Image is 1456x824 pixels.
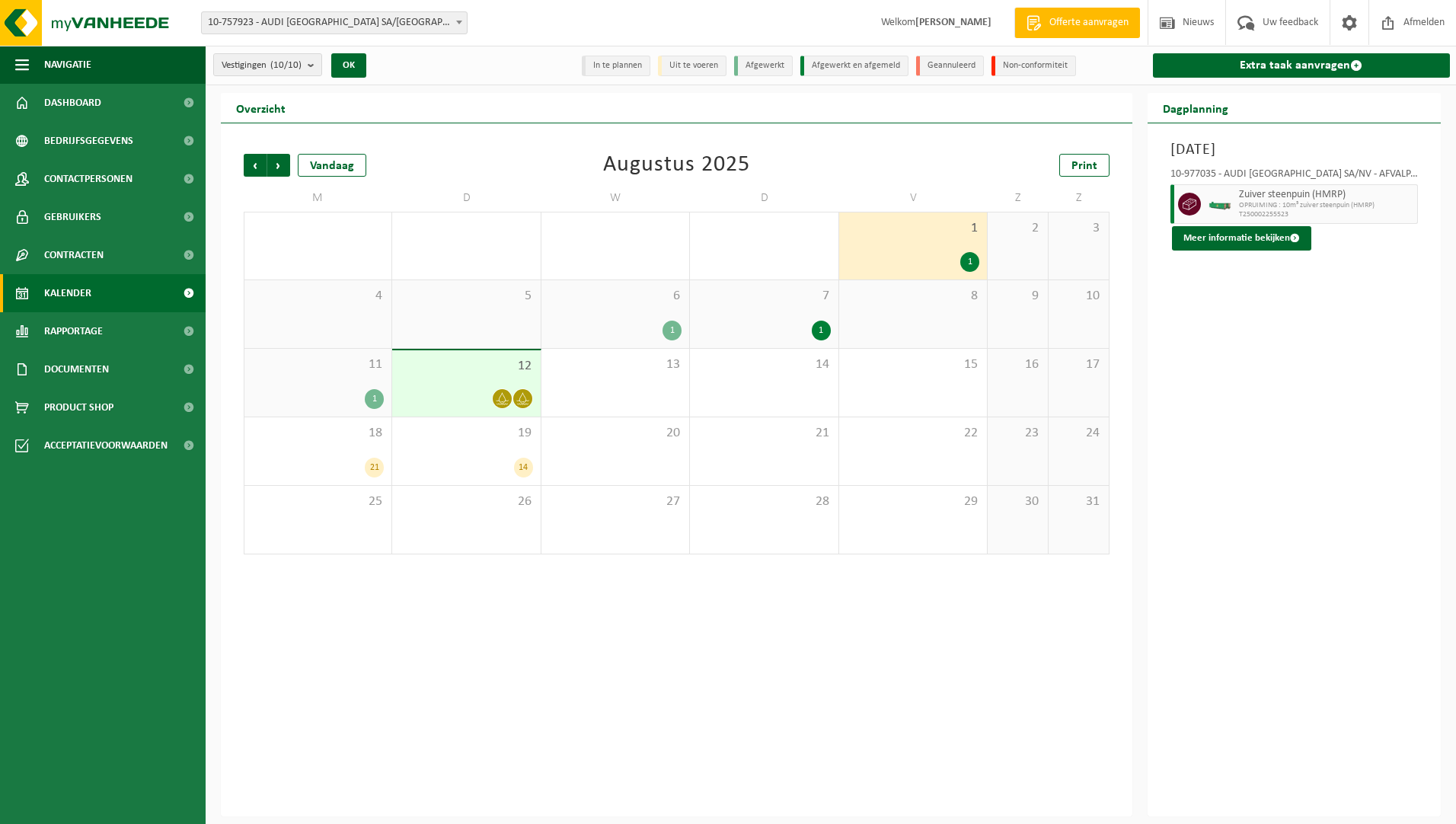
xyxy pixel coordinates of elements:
[1056,288,1101,305] span: 10
[1056,220,1101,237] span: 3
[1239,210,1414,219] span: T250002255523
[514,458,533,477] div: 14
[44,312,103,350] span: Rapportage
[365,458,384,477] div: 21
[1059,154,1110,177] a: Print
[400,493,532,510] span: 26
[252,425,384,442] span: 18
[847,356,979,373] span: 15
[991,56,1076,76] li: Non-conformiteit
[995,288,1040,305] span: 9
[1046,15,1132,30] span: Offerte aanvragen
[244,154,267,177] span: Vorige
[549,356,682,373] span: 13
[995,220,1040,237] span: 2
[1014,8,1140,38] a: Offerte aanvragen
[400,288,532,305] span: 5
[252,288,384,305] span: 4
[1239,201,1414,210] span: OPRUIMING : 10m³ zuiver steenpuin (HMRP)
[270,60,302,70] count: (10/10)
[698,288,830,305] span: 7
[400,358,532,375] span: 12
[44,350,109,388] span: Documenten
[1209,199,1231,210] img: HK-XC-10-GN-00
[995,425,1040,442] span: 23
[44,122,133,160] span: Bedrijfsgegevens
[44,160,133,198] span: Contactpersonen
[44,426,168,465] span: Acceptatievoorwaarden
[213,53,322,76] button: Vestigingen(10/10)
[690,184,838,212] td: D
[549,493,682,510] span: 27
[698,493,830,510] span: 28
[331,53,366,78] button: OK
[1056,425,1101,442] span: 24
[1170,139,1419,161] h3: [DATE]
[812,321,831,340] div: 1
[222,54,302,77] span: Vestigingen
[400,425,532,442] span: 19
[202,12,467,34] span: 10-757923 - AUDI BRUSSELS SA/NV - VORST
[847,220,979,237] span: 1
[839,184,988,212] td: V
[365,389,384,409] div: 1
[201,11,468,34] span: 10-757923 - AUDI BRUSSELS SA/NV - VORST
[1153,53,1451,78] a: Extra taak aanvragen
[44,388,113,426] span: Product Shop
[221,93,301,123] h2: Overzicht
[44,46,91,84] span: Navigatie
[244,184,392,212] td: M
[1056,356,1101,373] span: 17
[847,493,979,510] span: 29
[549,425,682,442] span: 20
[1170,169,1419,184] div: 10-977035 - AUDI [GEOGRAPHIC_DATA] SA/NV - AFVALPARK AP – OPRUIMING EOP - VORST
[1172,226,1311,251] button: Meer informatie bekijken
[267,154,290,177] span: Volgende
[1049,184,1110,212] td: Z
[960,252,979,272] div: 1
[658,56,726,76] li: Uit te voeren
[582,56,650,76] li: In te plannen
[298,154,366,177] div: Vandaag
[995,356,1040,373] span: 16
[988,184,1049,212] td: Z
[541,184,690,212] td: W
[549,288,682,305] span: 6
[1071,160,1097,172] span: Print
[603,154,750,177] div: Augustus 2025
[698,356,830,373] span: 14
[1056,493,1101,510] span: 31
[1239,189,1414,201] span: Zuiver steenpuin (HMRP)
[847,288,979,305] span: 8
[995,493,1040,510] span: 30
[252,356,384,373] span: 11
[44,274,91,312] span: Kalender
[392,184,541,212] td: D
[734,56,793,76] li: Afgewerkt
[44,198,101,236] span: Gebruikers
[916,56,984,76] li: Geannuleerd
[252,493,384,510] span: 25
[44,84,101,122] span: Dashboard
[1148,93,1244,123] h2: Dagplanning
[698,425,830,442] span: 21
[663,321,682,340] div: 1
[847,425,979,442] span: 22
[44,236,104,274] span: Contracten
[800,56,908,76] li: Afgewerkt en afgemeld
[915,17,991,28] strong: [PERSON_NAME]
